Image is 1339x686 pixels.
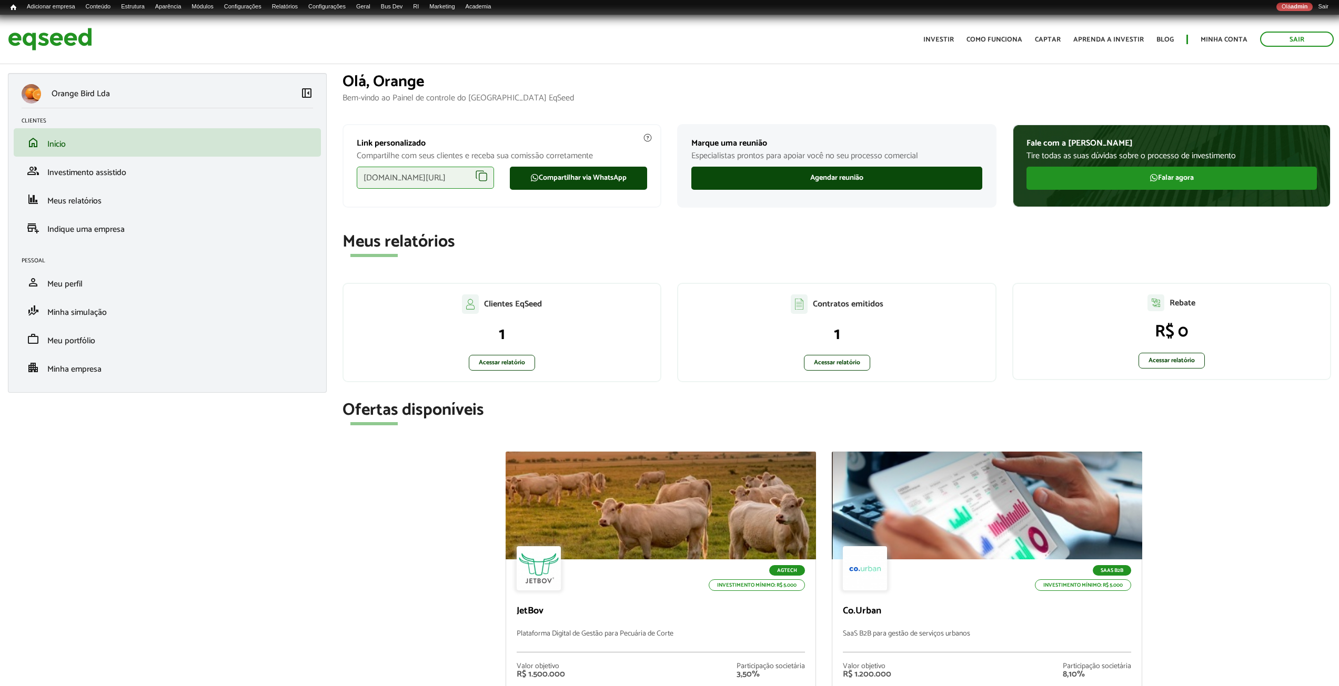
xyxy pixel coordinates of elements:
[267,3,303,11] a: Relatórios
[843,670,891,679] div: R$ 1.200.000
[22,333,313,345] a: workMeu portfólio
[1035,579,1131,591] p: Investimento mínimo: R$ 5.000
[14,213,321,242] li: Indique uma empresa
[691,167,982,190] a: Agendar reunião
[300,87,313,101] a: Colapsar menu
[22,276,313,289] a: personMeu perfil
[14,157,321,185] li: Investimento assistido
[27,276,39,289] span: person
[1260,32,1334,47] a: Sair
[769,565,805,576] p: Agtech
[510,167,647,190] a: Compartilhar via WhatsApp
[27,136,39,149] span: home
[1276,3,1313,11] a: Oláadmin
[923,36,954,43] a: Investir
[219,3,267,11] a: Configurações
[47,277,83,291] span: Meu perfil
[462,294,479,313] img: agent-clientes.svg
[14,353,321,382] li: Minha empresa
[530,173,539,182] img: FaWhatsapp.svg
[22,221,313,234] a: add_businessIndique uma empresa
[517,663,565,670] div: Valor objetivo
[343,73,1331,90] h1: Olá, Orange
[47,194,102,208] span: Meus relatórios
[460,3,497,11] a: Academia
[22,193,313,206] a: financeMeus relatórios
[1150,173,1158,182] img: FaWhatsapp.svg
[376,3,408,11] a: Bus Dev
[22,3,80,11] a: Adicionar empresa
[22,258,321,264] h2: Pessoal
[47,222,125,237] span: Indique uma empresa
[1139,353,1205,368] a: Acessar relatório
[843,663,891,670] div: Valor objetivo
[408,3,424,11] a: RI
[27,333,39,345] span: work
[1026,167,1317,190] a: Falar agora
[186,3,219,11] a: Módulos
[691,151,982,161] p: Especialistas prontos para apoiar você no seu processo comercial
[354,324,650,344] p: 1
[1063,670,1131,679] div: 8,10%
[343,401,1331,419] h2: Ofertas disponíveis
[1093,565,1131,576] p: SaaS B2B
[737,670,805,679] div: 3,50%
[357,167,494,189] div: [DOMAIN_NAME][URL]
[1073,36,1144,43] a: Aprenda a investir
[27,193,39,206] span: finance
[1026,151,1317,161] p: Tire todas as suas dúvidas sobre o processo de investimento
[47,334,95,348] span: Meu portfólio
[1313,3,1334,11] a: Sair
[80,3,116,11] a: Conteúdo
[343,233,1331,251] h2: Meus relatórios
[357,151,647,161] p: Compartilhe com seus clientes e receba sua comissão corretamente
[843,606,1131,617] p: Co.Urban
[517,630,805,652] p: Plataforma Digital de Gestão para Pecuária de Corte
[1291,3,1307,9] strong: admin
[791,294,808,314] img: agent-contratos.svg
[8,25,92,53] img: EqSeed
[1035,36,1061,43] a: Captar
[27,165,39,177] span: group
[351,3,376,11] a: Geral
[47,362,102,376] span: Minha empresa
[689,324,984,344] p: 1
[357,138,647,148] p: Link personalizado
[643,133,652,142] img: agent-meulink-info2.svg
[300,87,313,99] span: left_panel_close
[22,361,313,374] a: apartmentMinha empresa
[1156,36,1174,43] a: Blog
[1147,294,1164,311] img: agent-relatorio.svg
[27,304,39,317] span: finance_mode
[517,606,805,617] p: JetBov
[484,299,542,309] p: Clientes EqSeed
[14,185,321,213] li: Meus relatórios
[709,579,805,591] p: Investimento mínimo: R$ 5.000
[843,630,1131,652] p: SaaS B2B para gestão de serviços urbanos
[47,137,66,151] span: Início
[1170,298,1195,308] p: Rebate
[11,4,16,11] span: Início
[22,136,313,149] a: homeInício
[150,3,186,11] a: Aparência
[804,355,870,371] a: Acessar relatório
[27,221,39,234] span: add_business
[27,361,39,374] span: apartment
[1201,36,1247,43] a: Minha conta
[14,325,321,353] li: Meu portfólio
[691,138,982,148] p: Marque uma reunião
[303,3,351,11] a: Configurações
[116,3,150,11] a: Estrutura
[343,93,1331,103] p: Bem-vindo ao Painel de controle do [GEOGRAPHIC_DATA] EqSeed
[813,299,883,309] p: Contratos emitidos
[14,268,321,296] li: Meu perfil
[5,3,22,13] a: Início
[517,670,565,679] div: R$ 1.500.000
[1063,663,1131,670] div: Participação societária
[22,304,313,317] a: finance_modeMinha simulação
[47,305,107,320] span: Minha simulação
[52,89,110,99] p: Orange Bird Lda
[22,118,321,124] h2: Clientes
[14,128,321,157] li: Início
[469,355,535,371] a: Acessar relatório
